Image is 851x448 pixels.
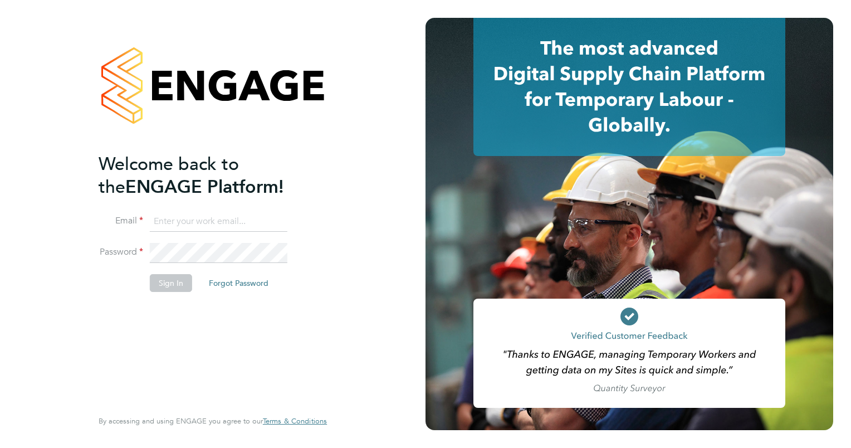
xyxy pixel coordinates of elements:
[150,274,192,292] button: Sign In
[99,215,143,227] label: Email
[99,246,143,258] label: Password
[99,416,327,426] span: By accessing and using ENGAGE you agree to our
[99,153,316,198] h2: ENGAGE Platform!
[263,417,327,426] a: Terms & Conditions
[150,212,287,232] input: Enter your work email...
[263,416,327,426] span: Terms & Conditions
[200,274,277,292] button: Forgot Password
[99,153,239,198] span: Welcome back to the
